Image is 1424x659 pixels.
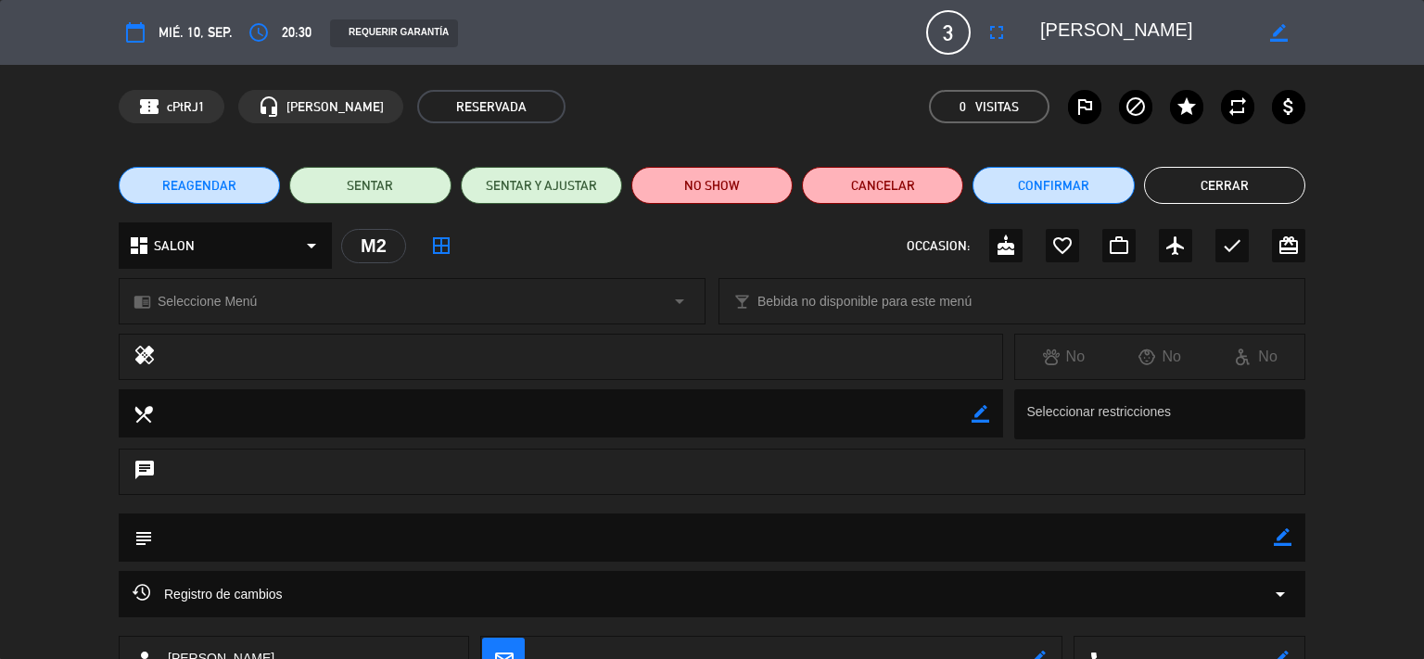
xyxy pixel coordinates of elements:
i: local_bar [733,293,751,310]
i: fullscreen [985,21,1008,44]
span: 3 [926,10,971,55]
button: Cancelar [802,167,963,204]
span: Registro de cambios [133,583,283,605]
i: block [1125,95,1147,118]
button: SENTAR Y AJUSTAR [461,167,622,204]
i: chrome_reader_mode [133,293,151,310]
span: OCCASION: [907,235,970,257]
i: outlined_flag [1074,95,1096,118]
i: chat [133,459,156,485]
span: Bebida no disponible para este menú [757,291,972,312]
span: 0 [960,96,966,118]
i: arrow_drop_down [1269,583,1291,605]
span: Seleccione Menú [158,291,257,312]
i: card_giftcard [1278,234,1300,257]
i: local_dining [133,403,153,424]
div: REQUERIR GARANTÍA [330,19,458,47]
i: border_color [1274,528,1291,546]
i: star [1176,95,1198,118]
div: No [1015,345,1112,369]
div: No [1112,345,1208,369]
span: mié. 10, sep. [159,21,233,44]
i: border_color [1270,24,1288,42]
button: Cerrar [1144,167,1305,204]
i: calendar_today [124,21,146,44]
span: REAGENDAR [162,176,236,196]
span: cPtRJ1 [167,96,205,118]
span: [PERSON_NAME] [286,96,384,118]
span: SALON [154,235,195,257]
span: 20:30 [282,21,311,44]
div: M2 [341,229,406,263]
button: NO SHOW [631,167,793,204]
i: favorite_border [1051,234,1074,257]
i: access_time [248,21,270,44]
i: headset_mic [258,95,280,118]
i: airplanemode_active [1164,234,1187,257]
i: check [1221,234,1243,257]
i: healing [133,344,156,370]
em: Visitas [975,96,1019,118]
i: cake [995,234,1017,257]
button: fullscreen [980,16,1013,49]
button: access_time [242,16,275,49]
button: SENTAR [289,167,451,204]
i: subject [133,527,153,548]
i: arrow_drop_down [300,234,323,257]
span: confirmation_number [138,95,160,118]
i: dashboard [128,234,150,257]
button: Confirmar [973,167,1134,204]
button: calendar_today [119,16,152,49]
div: No [1208,345,1304,369]
button: REAGENDAR [119,167,280,204]
i: work_outline [1108,234,1130,257]
i: arrow_drop_down [668,290,691,312]
i: attach_money [1278,95,1300,118]
i: border_all [430,234,452,257]
i: repeat [1227,95,1249,118]
span: RESERVADA [417,90,566,123]
i: border_color [972,405,989,423]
